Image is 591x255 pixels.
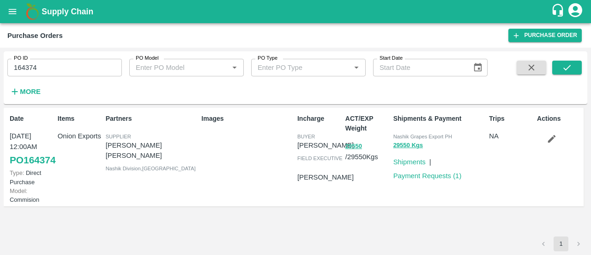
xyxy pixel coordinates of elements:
p: Direct Purchase [10,168,54,186]
div: account of current user [567,2,584,21]
div: Purchase Orders [7,30,63,42]
strong: More [20,88,41,95]
div: customer-support [551,3,567,20]
button: Choose date [469,59,487,76]
button: 29550 [345,141,362,152]
label: Start Date [380,55,403,62]
img: logo [23,2,42,21]
p: Onion Exports [58,131,102,141]
span: buyer [297,134,315,139]
button: page 1 [554,236,568,251]
p: [DATE] 12:00AM [10,131,54,152]
button: More [7,84,43,100]
span: Model: [10,187,27,194]
span: Nashik Division , [GEOGRAPHIC_DATA] [106,166,196,171]
button: open drawer [2,1,23,22]
p: / 29550 Kgs [345,141,390,162]
b: Supply Chain [42,7,93,16]
span: Nashik Grapes Export PH [393,134,452,139]
input: Enter PO ID [7,59,122,76]
div: | [426,153,431,167]
input: Start Date [373,59,465,76]
button: 29550 Kgs [393,140,423,151]
p: [PERSON_NAME] [297,140,354,150]
p: Images [201,114,294,124]
p: Commision [10,187,54,204]
p: Date [10,114,54,124]
p: [PERSON_NAME] [PERSON_NAME] [106,140,198,161]
input: Enter PO Model [132,62,214,74]
nav: pagination navigation [535,236,587,251]
span: Type: [10,169,24,176]
label: PO ID [14,55,28,62]
a: Shipments [393,158,426,166]
p: Partners [106,114,198,124]
p: Actions [537,114,581,124]
a: PO164374 [10,152,55,168]
button: Open [350,62,362,74]
span: field executive [297,155,343,161]
p: [PERSON_NAME] [297,172,354,182]
p: Shipments & Payment [393,114,486,124]
span: Supplier [106,134,131,139]
a: Payment Requests (1) [393,172,462,180]
p: Incharge [297,114,342,124]
p: ACT/EXP Weight [345,114,390,133]
p: Items [58,114,102,124]
input: Enter PO Type [254,62,336,74]
a: Supply Chain [42,5,551,18]
p: NA [489,131,533,141]
label: PO Type [258,55,277,62]
button: Open [229,62,241,74]
label: PO Model [136,55,159,62]
p: Trips [489,114,533,124]
a: Purchase Order [508,29,582,42]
